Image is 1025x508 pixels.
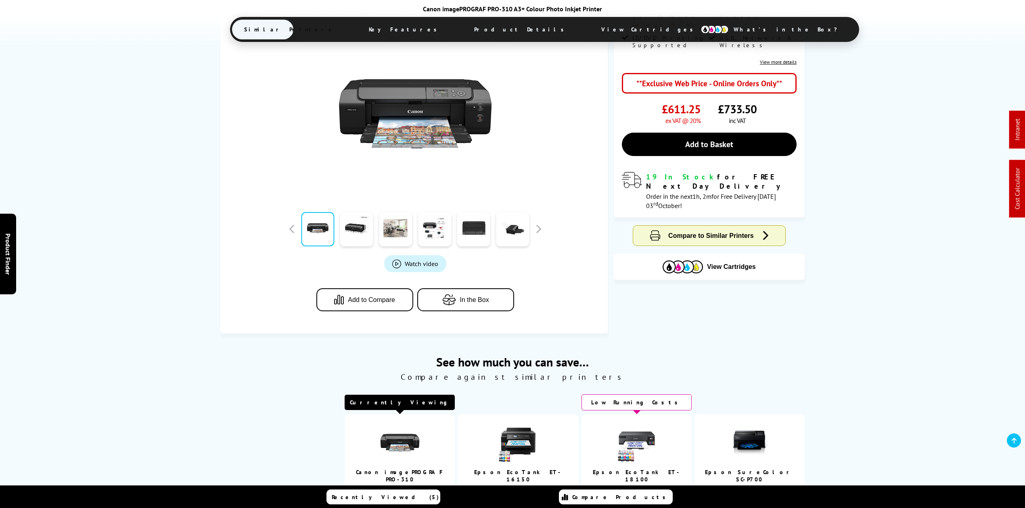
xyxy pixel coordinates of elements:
[332,493,439,501] span: Recently Viewed (5)
[729,117,746,125] span: inc VAT
[220,372,805,382] span: Compare against similar printers
[665,117,701,125] span: ex VAT @ 20%
[232,20,348,39] span: Similar Printers
[1013,119,1021,141] a: Intranet
[617,423,657,463] img: epson-et-18100-front-new-small.jpg
[589,19,713,40] span: View Cartridges
[646,172,797,191] div: for FREE Next Day Delivery
[336,35,494,193] img: Canon imagePROGRAF PRO-310
[718,102,757,117] span: £733.50
[326,489,440,504] a: Recently Viewed (5)
[593,468,681,483] a: Epson EcoTank ET-18100
[345,395,455,410] div: Currently Viewing
[622,172,797,209] div: modal_delivery
[460,296,489,304] span: In the Box
[620,260,799,273] button: View Cartridges
[722,20,857,39] span: What’s in the Box?
[646,172,717,181] span: 19 In Stock
[653,200,658,207] sup: rd
[572,493,670,501] span: Compare Products
[707,263,756,271] span: View Cartridges
[662,102,701,117] span: £611.25
[701,25,729,34] img: cmyk-icon.svg
[705,468,794,483] a: Epson SureColor SC-P700
[474,468,562,483] a: Epson EcoTank ET-16150
[230,5,795,13] div: Canon imagePROGRAF PRO-310 A3+ Colour Photo Inkjet Printer
[498,423,538,463] img: epson-et-16150-with-ink-small.jpg
[1013,168,1021,210] a: Cost Calculator
[348,296,395,304] span: Add to Compare
[220,354,805,370] span: See how much you can save…
[582,394,692,410] div: Low Running Costs
[633,226,785,246] button: Compare to Similar Printers
[646,192,776,210] span: Order in the next for Free Delivery [DATE] 03 October!
[559,489,673,504] a: Compare Products
[405,260,438,268] span: Watch video
[760,59,797,65] a: View more details
[380,423,420,463] img: canon-imageprograf-pro-310-front-print-med.jpg
[417,288,514,311] button: In the Box
[316,288,413,311] button: Add to Compare
[622,73,797,94] div: **Exclusive Web Price - Online Orders Only**
[4,233,12,275] span: Product Finder
[668,232,754,239] span: Compare to Similar Printers
[462,20,580,39] span: Product Details
[384,255,446,272] a: Product_All_Videos
[692,192,711,200] span: 1h, 2m
[357,20,453,39] span: Key Features
[622,133,797,156] a: Add to Basket
[729,423,770,463] img: Epson-SC-P700-Front-Main-Small.jpg
[356,468,444,483] a: Canon imagePROGRAF PRO-310
[663,260,703,273] img: Cartridges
